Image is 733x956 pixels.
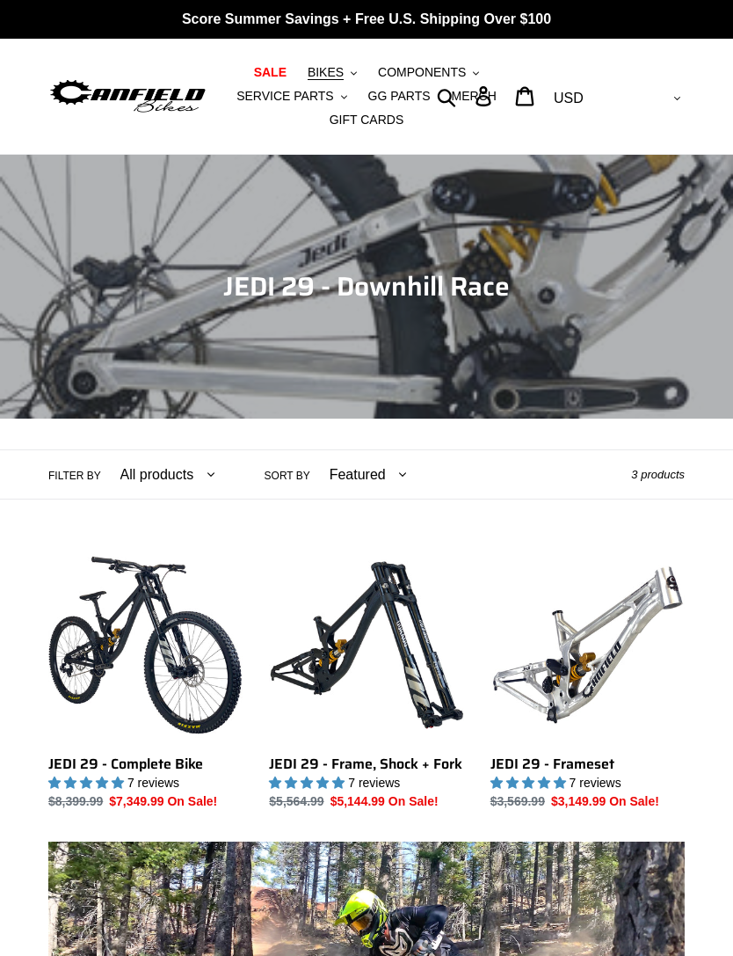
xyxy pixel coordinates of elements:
[254,65,287,80] span: SALE
[368,89,431,104] span: GG PARTS
[228,84,355,108] button: SERVICE PARTS
[236,89,333,104] span: SERVICE PARTS
[223,266,510,307] span: JEDI 29 - Downhill Race
[48,77,207,116] img: Canfield Bikes
[48,468,101,484] label: Filter by
[330,113,404,128] span: GIFT CARDS
[369,61,488,84] button: COMPONENTS
[299,61,366,84] button: BIKES
[308,65,344,80] span: BIKES
[245,61,295,84] a: SALE
[631,468,685,481] span: 3 products
[378,65,466,80] span: COMPONENTS
[359,84,439,108] a: GG PARTS
[321,108,413,132] a: GIFT CARDS
[265,468,310,484] label: Sort by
